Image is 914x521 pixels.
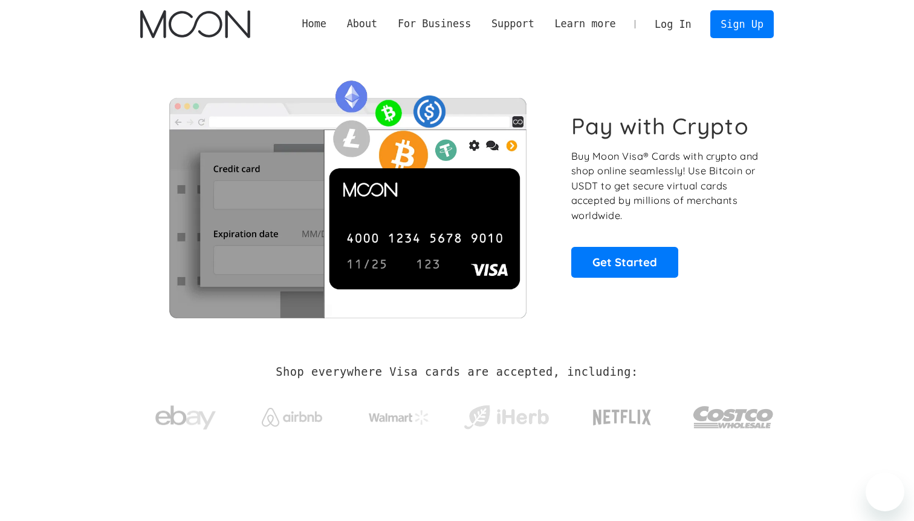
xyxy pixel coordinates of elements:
[347,16,378,31] div: About
[571,149,760,223] p: Buy Moon Visa® Cards with crypto and shop online seamlessly! Use Bitcoin or USDT to get secure vi...
[276,365,638,379] h2: Shop everywhere Visa cards are accepted, including:
[866,473,904,511] iframe: Button to launch messaging window
[354,398,444,431] a: Walmart
[545,16,626,31] div: Learn more
[140,10,250,38] img: Moon Logo
[262,408,322,427] img: Airbnb
[693,395,774,440] img: Costco
[644,11,701,38] a: Log In
[155,399,216,437] img: ebay
[693,382,774,446] a: Costco
[568,390,676,439] a: Netflix
[710,10,773,38] a: Sign Up
[140,10,250,38] a: home
[592,402,652,433] img: Netflix
[387,16,481,31] div: For Business
[292,16,337,31] a: Home
[481,16,544,31] div: Support
[247,396,337,433] a: Airbnb
[337,16,387,31] div: About
[140,72,554,318] img: Moon Cards let you spend your crypto anywhere Visa is accepted.
[369,410,429,425] img: Walmart
[491,16,534,31] div: Support
[571,247,678,277] a: Get Started
[461,390,551,439] a: iHerb
[461,402,551,433] img: iHerb
[398,16,471,31] div: For Business
[554,16,615,31] div: Learn more
[571,113,749,140] h1: Pay with Crypto
[140,387,230,443] a: ebay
